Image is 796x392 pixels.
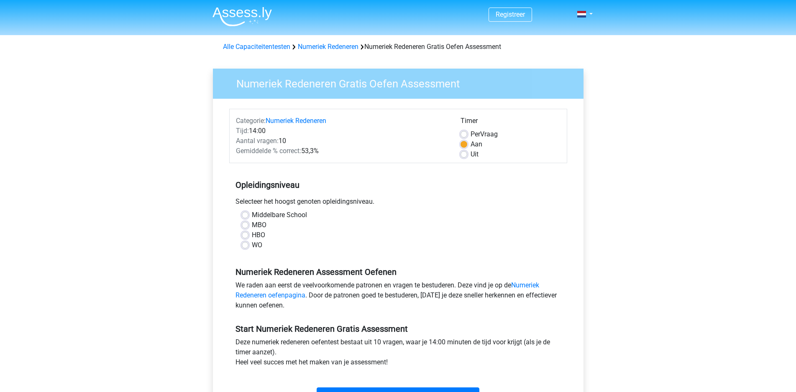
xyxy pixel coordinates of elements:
[236,137,279,145] span: Aantal vragen:
[229,280,567,314] div: We raden aan eerst de veelvoorkomende patronen en vragen te bestuderen. Deze vind je op de . Door...
[461,116,561,129] div: Timer
[252,220,266,230] label: MBO
[212,7,272,26] img: Assessly
[471,149,479,159] label: Uit
[230,126,454,136] div: 14:00
[223,43,290,51] a: Alle Capaciteitentesten
[471,139,482,149] label: Aan
[252,230,265,240] label: HBO
[230,136,454,146] div: 10
[252,210,307,220] label: Middelbare School
[235,267,561,277] h5: Numeriek Redeneren Assessment Oefenen
[226,74,577,90] h3: Numeriek Redeneren Gratis Oefen Assessment
[236,147,301,155] span: Gemiddelde % correct:
[471,129,498,139] label: Vraag
[230,146,454,156] div: 53,3%
[235,324,561,334] h5: Start Numeriek Redeneren Gratis Assessment
[471,130,480,138] span: Per
[266,117,326,125] a: Numeriek Redeneren
[298,43,358,51] a: Numeriek Redeneren
[235,177,561,193] h5: Opleidingsniveau
[236,117,266,125] span: Categorie:
[496,10,525,18] a: Registreer
[252,240,262,250] label: WO
[220,42,577,52] div: Numeriek Redeneren Gratis Oefen Assessment
[229,197,567,210] div: Selecteer het hoogst genoten opleidingsniveau.
[229,337,567,371] div: Deze numeriek redeneren oefentest bestaat uit 10 vragen, waar je 14:00 minuten de tijd voor krijg...
[235,281,539,299] a: Numeriek Redeneren oefenpagina
[236,127,249,135] span: Tijd:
